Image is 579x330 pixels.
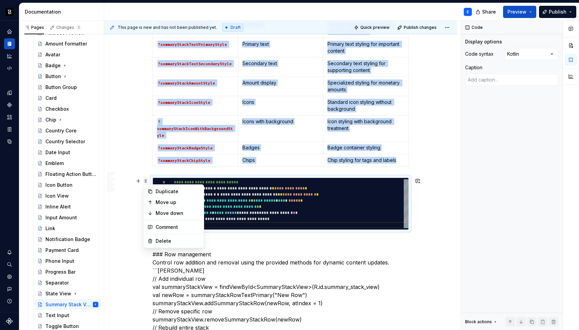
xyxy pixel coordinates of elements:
div: Country Core [45,127,77,134]
div: E [95,301,96,308]
a: Country Core [35,125,101,136]
a: Button [35,71,101,82]
a: Link [35,223,101,234]
p: Secondary text [242,60,319,67]
span: Draft [231,25,241,30]
div: Inline Alert [45,203,71,210]
p: Standard icon styling without background [327,99,404,112]
div: Button Group [45,84,77,91]
div: Floating Action Button [45,171,97,178]
button: Contact support [4,283,15,294]
a: Checkbox [35,104,101,114]
div: Display options [465,38,502,45]
span: Preview [507,8,526,15]
p: Secondary text styling for supporting content [327,60,404,74]
div: Button [45,73,61,80]
button: Preview [503,6,536,18]
a: Analytics [4,51,15,61]
code: ?summaryStackTextSecondaryStyle [157,60,233,68]
p: Primary text styling for important content [327,41,404,54]
a: Floating Action Button [35,169,101,180]
div: Summary Stack View [45,301,92,308]
div: Chip [45,116,56,123]
a: Progress Bar [35,267,101,277]
div: Search ⌘K [4,259,15,270]
a: Settings [4,271,15,282]
button: Publish [539,6,576,18]
p: Badge container styling [327,144,404,151]
code: ?summaryStackChipStyle [157,157,211,164]
div: Caption [465,64,482,71]
div: Date Input [45,149,70,156]
a: Storybook stories [4,124,15,135]
div: Icon Button [45,182,73,188]
a: Components [4,99,15,110]
div: Icon View [45,192,69,199]
div: Text Input [45,312,69,319]
div: Comment [156,224,200,231]
div: Documentation [4,38,15,49]
a: Home [4,26,15,37]
span: Quick preview [360,25,390,30]
div: Changes [56,25,81,30]
div: Badge [45,62,61,69]
a: Country Selector [35,136,101,147]
p: Chips [242,157,319,164]
code: ?summaryStackIconStyle [157,99,211,106]
code: ?summaryStackBadgeStyle [157,145,214,152]
div: Card [45,95,57,102]
code: ?summaryStackAmountStyle [157,80,216,87]
a: Notification Badge [35,234,101,245]
div: Documentation [25,8,101,15]
div: Pages [24,25,44,30]
button: Publish changes [395,23,440,32]
div: State View [45,290,71,297]
div: Input Amount [45,214,77,221]
a: Design tokens [4,87,15,98]
div: Code syntax [465,51,494,57]
svg: Supernova Logo [6,318,13,325]
div: Block actions [465,319,492,325]
a: Icon View [35,190,101,201]
div: E [467,9,469,15]
a: Button Group [35,82,101,93]
div: Block actions [465,317,498,327]
a: Data sources [4,136,15,147]
p: Icons [242,99,319,106]
span: 1 [76,25,81,30]
div: Phone Input [45,258,74,264]
p: Chip styling for tags and labels [327,157,404,164]
a: Input Amount [35,212,101,223]
div: Emblem [45,160,64,167]
span: Publish changes [404,25,437,30]
code: ?summaryStackTextPrimaryStyle [157,41,228,48]
a: Inline Alert [35,201,101,212]
p: Badges [242,144,319,151]
div: Delete [156,238,200,244]
a: Chip [35,114,101,125]
a: Separator [35,277,101,288]
a: Badge [35,60,101,71]
div: Amount Formatter [45,40,87,47]
div: Payment Card [45,247,79,254]
p: Icons with background [242,118,319,125]
button: Share [472,6,500,18]
a: State View [35,288,101,299]
div: Link [45,225,55,232]
code: ?summaryStackIconWithBackgroundStyle [157,118,233,139]
a: Text Input [35,310,101,321]
a: Amount Formatter [35,38,101,49]
span: Publish [549,8,566,15]
span: Share [482,8,496,15]
div: Checkbox [45,106,69,112]
a: Code automation [4,63,15,74]
button: Notifications [4,247,15,258]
